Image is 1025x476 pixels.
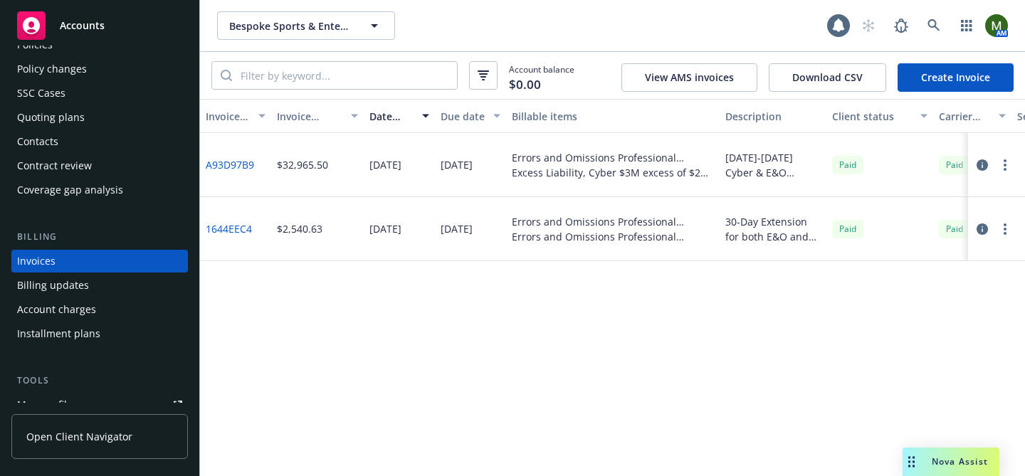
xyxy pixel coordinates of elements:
[769,63,886,92] button: Download CSV
[206,157,254,172] a: A93D97B9
[17,179,123,201] div: Coverage gap analysis
[26,429,132,444] span: Open Client Navigator
[11,374,188,388] div: Tools
[939,156,970,174] div: Paid
[725,214,821,244] div: 30-Day Extension for both E&O and E&O Excess Policies
[512,165,714,180] div: Excess Liability, Cyber $3M excess of $2M - Excess | $3M x $2M E&O - ESN0340146968
[206,109,250,124] div: Invoice ID
[11,58,188,80] a: Policy changes
[509,63,574,88] span: Account balance
[17,274,89,297] div: Billing updates
[903,448,999,476] button: Nova Assist
[725,109,821,124] div: Description
[832,220,863,238] div: Paid
[826,99,933,133] button: Client status
[985,14,1008,37] img: photo
[17,250,56,273] div: Invoices
[17,154,92,177] div: Contract review
[887,11,915,40] a: Report a Bug
[11,393,188,416] a: Manage files
[939,220,970,238] div: Paid
[277,221,322,236] div: $2,540.63
[920,11,948,40] a: Search
[17,298,96,321] div: Account charges
[17,58,87,80] div: Policy changes
[725,150,821,180] div: [DATE]-[DATE] Cyber & E&O Primary and Excess Renewals
[364,99,435,133] button: Date issued
[898,63,1014,92] a: Create Invoice
[11,130,188,153] a: Contacts
[832,156,863,174] div: Paid
[17,393,78,416] div: Manage files
[441,109,485,124] div: Due date
[952,11,981,40] a: Switch app
[11,6,188,46] a: Accounts
[512,150,714,165] div: Errors and Omissions Professional Liability - 2M E&O Primary - V16D72241101
[369,109,414,124] div: Date issued
[369,157,401,172] div: [DATE]
[60,20,105,31] span: Accounts
[369,221,401,236] div: [DATE]
[932,455,988,467] span: Nova Assist
[441,157,473,172] div: [DATE]
[17,130,58,153] div: Contacts
[11,250,188,273] a: Invoices
[832,109,912,124] div: Client status
[277,109,342,124] div: Invoice amount
[939,109,990,124] div: Carrier status
[11,154,188,177] a: Contract review
[933,99,1011,133] button: Carrier status
[11,322,188,345] a: Installment plans
[621,63,757,92] button: View AMS invoices
[506,99,720,133] button: Billable items
[11,82,188,105] a: SSC Cases
[17,82,65,105] div: SSC Cases
[221,70,232,81] svg: Search
[206,221,252,236] a: 1644EEC4
[17,322,100,345] div: Installment plans
[11,274,188,297] a: Billing updates
[271,99,364,133] button: Invoice amount
[509,75,541,94] span: $0.00
[232,62,457,89] input: Filter by keyword...
[11,106,188,129] a: Quoting plans
[17,106,85,129] div: Quoting plans
[720,99,826,133] button: Description
[512,229,714,244] div: Errors and Omissions Professional Liability - Policy change - V16D72231001
[903,448,920,476] div: Drag to move
[11,230,188,244] div: Billing
[217,11,395,40] button: Bespoke Sports & Entertainment LLC
[512,109,714,124] div: Billable items
[229,18,352,33] span: Bespoke Sports & Entertainment LLC
[11,179,188,201] a: Coverage gap analysis
[435,99,506,133] button: Due date
[200,99,271,133] button: Invoice ID
[441,221,473,236] div: [DATE]
[512,214,714,229] div: Errors and Omissions Professional Liability - Policy change - ESM0239791508
[854,11,883,40] a: Start snowing
[11,298,188,321] a: Account charges
[277,157,328,172] div: $32,965.50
